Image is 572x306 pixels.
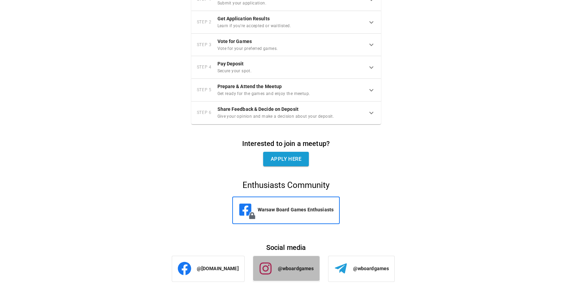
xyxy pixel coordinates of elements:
span: Step 6 [197,107,212,118]
p: @[DOMAIN_NAME] [197,265,239,272]
div: Step 6Share Feedback & Decide on DepositGive your opinion and make a decision about your deposit. [191,102,381,124]
div: Step 2Get Application ResultsLearn if you're accepted or waitlisted. [191,11,381,34]
h6: Pay Deposit [217,60,252,68]
span: Learn if you're accepted or waitlisted. [217,23,291,30]
span: Step 2 [197,17,212,28]
div: Step 5Prepare & Attend the MeetupGet ready for the games and enjoy the meetup. [191,79,381,102]
h6: Interested to join a meetup? [191,138,381,149]
p: @wboardgames [278,265,314,272]
h6: Prepare & Attend the Meetup [217,83,310,91]
span: Get ready for the games and enjoy the meetup. [217,91,310,97]
span: Vote for your preferred games. [217,45,278,52]
p: @wboardgames [353,265,389,272]
h6: Vote for Games [217,38,278,45]
span: Step 5 [197,85,212,96]
div: Step 4Pay DepositSecure your spot. [191,56,381,79]
a: Apply here [263,152,309,166]
h6: Get Application Results [217,15,291,23]
span: Step 4 [197,62,212,73]
p: Warsaw Board Games Enthusiasts [258,206,334,213]
a: Warsaw Board Games Enthusiasts [233,197,339,222]
h6: Social media [191,242,381,253]
a: @[DOMAIN_NAME] [172,256,244,281]
h6: Share Feedback & Decide on Deposit [217,106,334,113]
a: @wboardgames [328,256,395,281]
div: Step 3Vote for GamesVote for your preferred games. [191,34,381,56]
a: @wboardgames [253,256,319,281]
span: Secure your spot. [217,68,252,75]
span: Step 3 [197,40,212,51]
h5: Enthusiasts Community [191,180,381,191]
span: Give your opinion and make a decision about your deposit. [217,113,334,120]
